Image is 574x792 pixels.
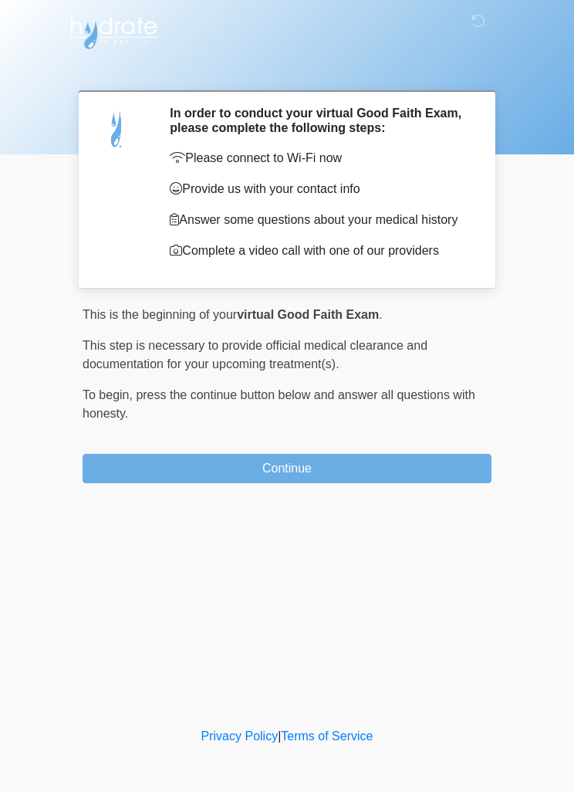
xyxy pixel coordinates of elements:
span: This is the beginning of your [83,308,237,321]
button: Continue [83,454,491,483]
span: . [379,308,382,321]
p: Complete a video call with one of our providers [170,242,468,260]
p: Provide us with your contact info [170,180,468,198]
img: Hydrate IV Bar - Chandler Logo [67,12,160,50]
img: Agent Avatar [94,106,140,152]
p: Please connect to Wi-Fi now [170,149,468,168]
span: press the continue button below and answer all questions with honesty. [83,388,475,420]
a: Privacy Policy [201,729,279,743]
strong: virtual Good Faith Exam [237,308,379,321]
h1: ‎ ‎ [71,56,503,84]
h2: In order to conduct your virtual Good Faith Exam, please complete the following steps: [170,106,468,135]
p: Answer some questions about your medical history [170,211,468,229]
a: | [278,729,281,743]
span: This step is necessary to provide official medical clearance and documentation for your upcoming ... [83,339,427,371]
a: Terms of Service [281,729,373,743]
span: To begin, [83,388,136,401]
